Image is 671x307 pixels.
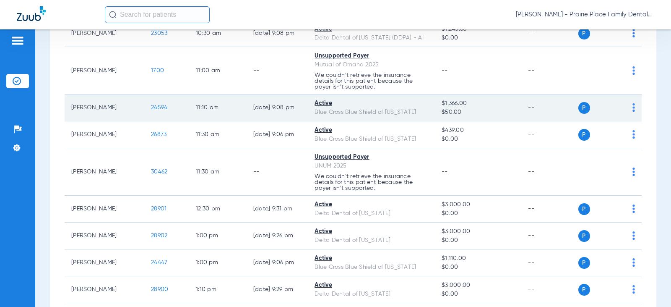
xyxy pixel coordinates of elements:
[315,236,428,245] div: Delta Dental of [US_STATE]
[151,286,168,292] span: 28900
[247,20,308,47] td: [DATE] 9:08 PM
[442,290,515,299] span: $0.00
[17,6,46,21] img: Zuub Logo
[315,290,428,299] div: Delta Dental of [US_STATE]
[521,148,578,196] td: --
[442,236,515,245] span: $0.00
[315,72,428,90] p: We couldn’t retrieve the insurance details for this patient because the payer isn’t supported.
[247,249,308,276] td: [DATE] 9:06 PM
[151,169,167,175] span: 30462
[189,47,247,94] td: 11:00 AM
[315,135,428,144] div: Blue Cross Blue Shield of [US_STATE]
[247,121,308,148] td: [DATE] 9:06 PM
[632,205,635,213] img: group-dot-blue.svg
[315,200,428,209] div: Active
[189,249,247,276] td: 1:00 PM
[65,223,144,249] td: [PERSON_NAME]
[151,206,166,212] span: 28901
[442,227,515,236] span: $3,000.00
[315,263,428,272] div: Blue Cross Blue Shield of [US_STATE]
[151,233,167,239] span: 28902
[578,102,590,114] span: P
[189,276,247,303] td: 1:10 PM
[151,131,166,137] span: 26873
[247,196,308,223] td: [DATE] 9:31 PM
[632,285,635,294] img: group-dot-blue.svg
[315,162,428,171] div: UNUM 2025
[521,94,578,121] td: --
[442,169,448,175] span: --
[442,200,515,209] span: $3,000.00
[442,263,515,272] span: $0.00
[247,223,308,249] td: [DATE] 9:26 PM
[315,126,428,135] div: Active
[632,29,635,37] img: group-dot-blue.svg
[632,103,635,112] img: group-dot-blue.svg
[442,99,515,108] span: $1,366.00
[632,258,635,267] img: group-dot-blue.svg
[189,223,247,249] td: 1:00 PM
[516,10,654,19] span: [PERSON_NAME] - Prairie Place Family Dental
[442,108,515,117] span: $50.00
[315,34,428,42] div: Delta Dental of [US_STATE] (DDPA) - AI
[315,108,428,117] div: Blue Cross Blue Shield of [US_STATE]
[521,196,578,223] td: --
[521,276,578,303] td: --
[578,230,590,242] span: P
[442,254,515,263] span: $1,110.00
[442,209,515,218] span: $0.00
[315,153,428,162] div: Unsupported Payer
[521,121,578,148] td: --
[105,6,210,23] input: Search for patients
[632,130,635,139] img: group-dot-blue.svg
[247,94,308,121] td: [DATE] 9:08 PM
[65,121,144,148] td: [PERSON_NAME]
[578,284,590,296] span: P
[521,223,578,249] td: --
[65,249,144,276] td: [PERSON_NAME]
[578,257,590,269] span: P
[315,52,428,60] div: Unsupported Payer
[11,36,24,46] img: hamburger-icon
[632,66,635,75] img: group-dot-blue.svg
[442,126,515,135] span: $439.00
[521,20,578,47] td: --
[315,99,428,108] div: Active
[151,68,164,73] span: 1700
[189,94,247,121] td: 11:10 AM
[442,281,515,290] span: $3,000.00
[442,135,515,144] span: $0.00
[442,68,448,73] span: --
[315,254,428,263] div: Active
[189,196,247,223] td: 12:30 PM
[151,105,167,110] span: 24594
[521,249,578,276] td: --
[521,47,578,94] td: --
[315,281,428,290] div: Active
[65,47,144,94] td: [PERSON_NAME]
[578,28,590,39] span: P
[315,173,428,191] p: We couldn’t retrieve the insurance details for this patient because the payer isn’t supported.
[65,148,144,196] td: [PERSON_NAME]
[109,11,117,18] img: Search Icon
[247,148,308,196] td: --
[315,209,428,218] div: Delta Dental of [US_STATE]
[189,20,247,47] td: 10:30 AM
[151,30,167,36] span: 23053
[65,196,144,223] td: [PERSON_NAME]
[442,34,515,42] span: $0.00
[578,203,590,215] span: P
[247,276,308,303] td: [DATE] 9:29 PM
[315,60,428,69] div: Mutual of Omaha 2025
[151,260,167,265] span: 24447
[315,227,428,236] div: Active
[189,148,247,196] td: 11:30 AM
[632,168,635,176] img: group-dot-blue.svg
[189,121,247,148] td: 11:30 AM
[65,94,144,121] td: [PERSON_NAME]
[632,231,635,240] img: group-dot-blue.svg
[65,20,144,47] td: [PERSON_NAME]
[578,129,590,141] span: P
[247,47,308,94] td: --
[65,276,144,303] td: [PERSON_NAME]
